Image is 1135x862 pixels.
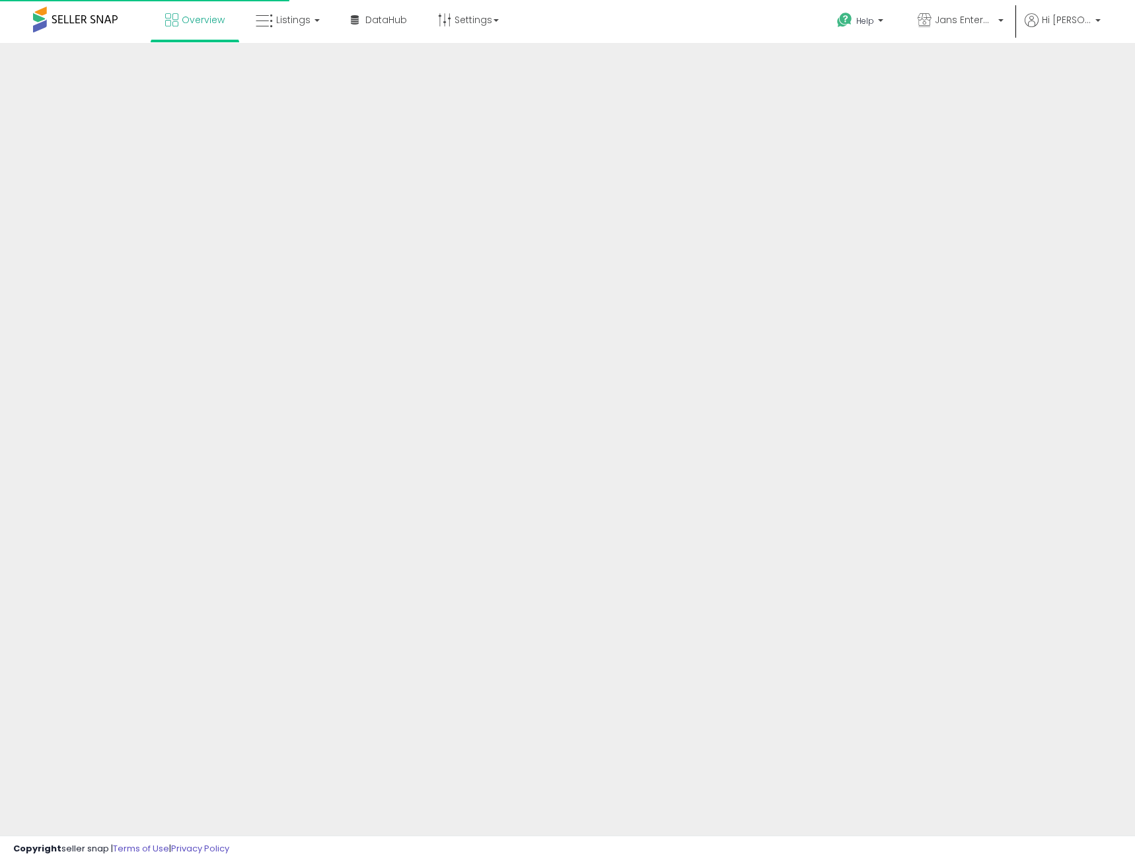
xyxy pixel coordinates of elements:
[836,12,853,28] i: Get Help
[1025,13,1101,43] a: Hi [PERSON_NAME]
[935,13,994,26] span: Jans Enterprises
[365,13,407,26] span: DataHub
[182,13,225,26] span: Overview
[856,15,874,26] span: Help
[1042,13,1091,26] span: Hi [PERSON_NAME]
[826,2,897,43] a: Help
[276,13,311,26] span: Listings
